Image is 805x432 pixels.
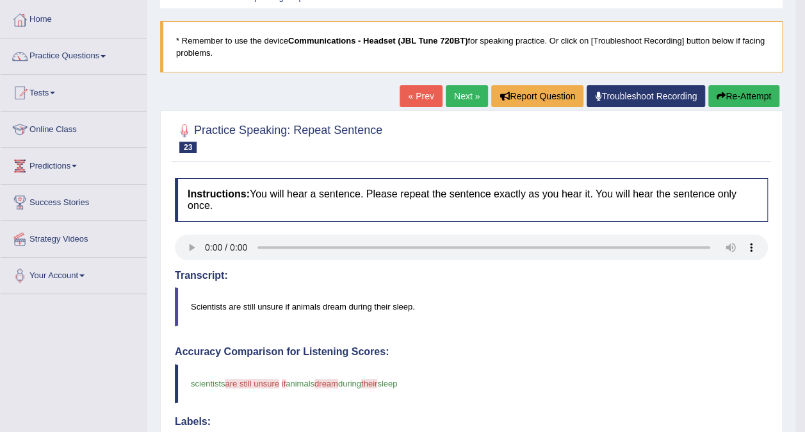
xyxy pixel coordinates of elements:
[491,85,583,107] button: Report Question
[1,185,147,217] a: Success Stories
[175,121,382,153] h2: Practice Speaking: Repeat Sentence
[314,379,338,388] span: dream
[1,75,147,107] a: Tests
[175,178,768,221] h4: You will hear a sentence. Please repeat the sentence exactly as you hear it. You will hear the se...
[338,379,361,388] span: during
[1,221,147,253] a: Strategy Videos
[188,188,250,199] b: Instructions:
[288,36,468,46] b: Communications - Headset (JBL Tune 720BT)
[587,85,705,107] a: Troubleshoot Recording
[175,416,768,428] h4: Labels:
[377,379,397,388] span: sleep
[282,379,286,388] span: if
[175,287,768,326] blockquote: Scientists are still unsure if animals dream during their sleep.
[175,270,768,281] h4: Transcript:
[175,346,768,358] h4: Accuracy Comparison for Listening Scores:
[361,379,377,388] span: their
[1,38,147,71] a: Practice Questions
[225,379,279,388] span: are still unsure
[1,2,147,34] a: Home
[400,85,442,107] a: « Prev
[179,142,197,153] span: 23
[286,379,314,388] span: animals
[1,148,147,180] a: Predictions
[1,258,147,290] a: Your Account
[191,379,225,388] span: scientists
[708,85,779,107] button: Re-Attempt
[446,85,488,107] a: Next »
[1,112,147,144] a: Online Class
[160,21,783,72] blockquote: * Remember to use the device for speaking practice. Or click on [Troubleshoot Recording] button b...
